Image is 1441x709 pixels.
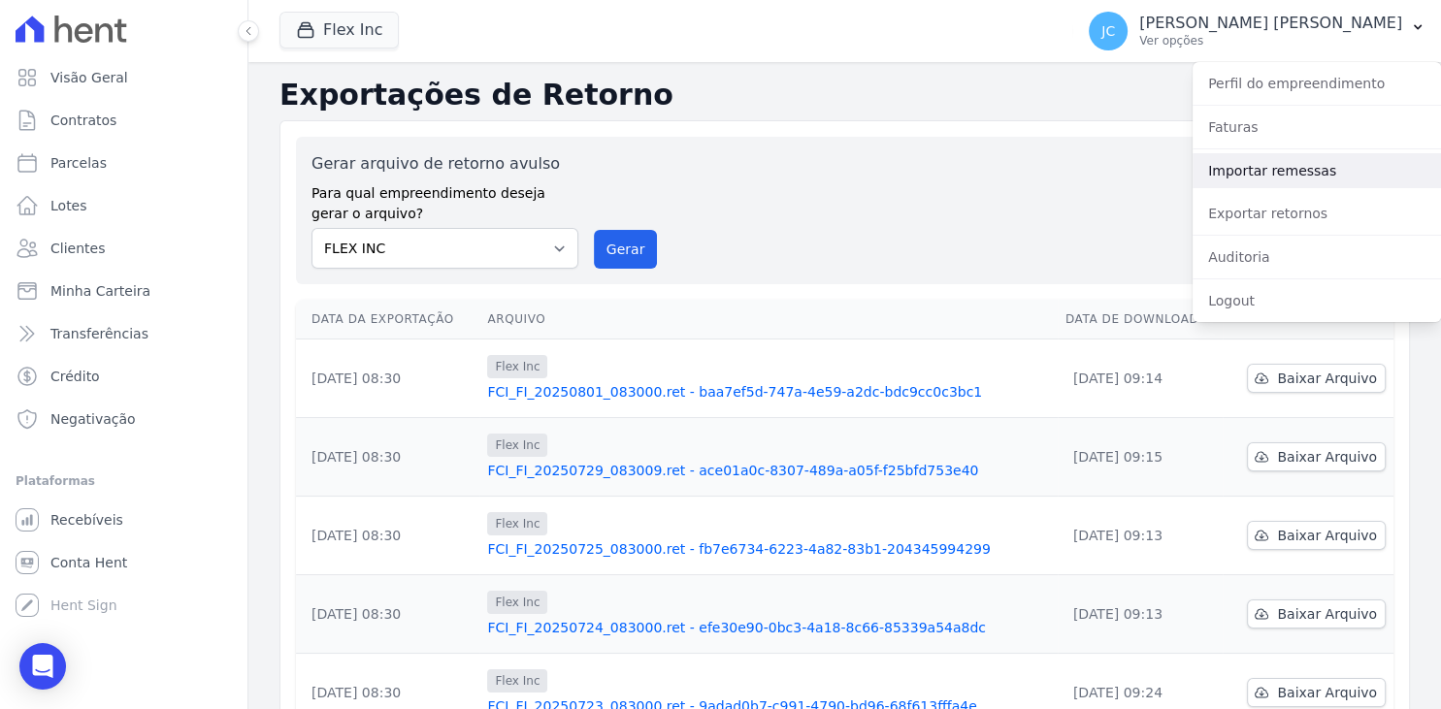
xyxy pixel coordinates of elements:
td: [DATE] 08:30 [296,418,479,497]
a: Exportar retornos [1193,196,1441,231]
a: Lotes [8,186,240,225]
a: FCI_FI_20250724_083000.ret - efe30e90-0bc3-4a18-8c66-85339a54a8dc [487,618,1049,637]
a: Baixar Arquivo [1247,599,1386,628]
a: Clientes [8,229,240,268]
a: Transferências [8,314,240,353]
label: Gerar arquivo de retorno avulso [311,152,578,176]
td: [DATE] 09:13 [1058,575,1223,654]
span: Flex Inc [487,355,547,378]
span: Crédito [50,367,100,386]
span: Lotes [50,196,87,215]
span: Baixar Arquivo [1277,369,1377,388]
span: Contratos [50,111,116,130]
button: Gerar [594,230,658,269]
a: FCI_FI_20250801_083000.ret - baa7ef5d-747a-4e59-a2dc-bdc9cc0c3bc1 [487,382,1049,402]
a: Contratos [8,101,240,140]
a: Logout [1193,283,1441,318]
td: [DATE] 09:14 [1058,339,1223,418]
h2: Exportações de Retorno [279,78,1410,113]
a: FCI_FI_20250725_083000.ret - fb7e6734-6223-4a82-83b1-204345994299 [487,539,1049,559]
a: Minha Carteira [8,272,240,310]
span: Baixar Arquivo [1277,683,1377,702]
span: Flex Inc [487,512,547,535]
a: Conta Hent [8,543,240,582]
span: Minha Carteira [50,281,150,301]
th: Data da Exportação [296,300,479,339]
p: Ver opções [1139,33,1402,48]
span: Flex Inc [487,669,547,693]
div: Plataformas [16,469,232,493]
a: Baixar Arquivo [1247,521,1386,550]
p: [PERSON_NAME] [PERSON_NAME] [1139,14,1402,33]
a: Importar remessas [1193,153,1441,188]
div: Open Intercom Messenger [19,643,66,690]
span: Baixar Arquivo [1277,526,1377,545]
a: Auditoria [1193,240,1441,274]
td: [DATE] 09:15 [1058,418,1223,497]
td: [DATE] 09:13 [1058,497,1223,575]
span: Transferências [50,324,148,343]
a: Recebíveis [8,500,240,539]
a: Visão Geral [8,58,240,97]
span: JC [1101,24,1115,38]
a: Crédito [8,357,240,396]
span: Parcelas [50,153,107,173]
span: Flex Inc [487,591,547,614]
button: Flex Inc [279,12,399,48]
td: [DATE] 08:30 [296,339,479,418]
span: Recebíveis [50,510,123,530]
span: Conta Hent [50,553,127,572]
a: Baixar Arquivo [1247,678,1386,707]
a: Baixar Arquivo [1247,442,1386,471]
a: Parcelas [8,144,240,182]
th: Arquivo [479,300,1057,339]
th: Data de Download [1058,300,1223,339]
span: Negativação [50,409,136,429]
span: Baixar Arquivo [1277,604,1377,624]
span: Baixar Arquivo [1277,447,1377,467]
span: Visão Geral [50,68,128,87]
a: FCI_FI_20250729_083009.ret - ace01a0c-8307-489a-a05f-f25bfd753e40 [487,461,1049,480]
a: Negativação [8,400,240,438]
button: JC [PERSON_NAME] [PERSON_NAME] Ver opções [1073,4,1441,58]
td: [DATE] 08:30 [296,497,479,575]
span: Flex Inc [487,434,547,457]
label: Para qual empreendimento deseja gerar o arquivo? [311,176,578,224]
a: Perfil do empreendimento [1193,66,1441,101]
span: Clientes [50,239,105,258]
a: Faturas [1193,110,1441,145]
td: [DATE] 08:30 [296,575,479,654]
a: Baixar Arquivo [1247,364,1386,393]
